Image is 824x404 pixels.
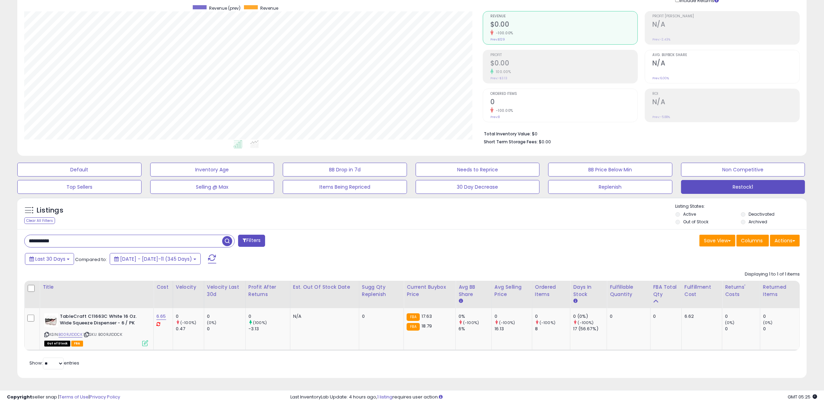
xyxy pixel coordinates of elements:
[676,203,807,210] p: Listing States:
[207,313,245,320] div: 0
[90,394,120,400] a: Privacy Policy
[422,323,432,329] span: 18.79
[43,284,151,291] div: Title
[416,180,540,194] button: 30 Day Decrease
[535,326,570,332] div: 8
[238,235,265,247] button: Filters
[745,271,800,278] div: Displaying 1 to 1 of 1 items
[207,326,245,332] div: 0
[60,313,144,328] b: TableCraft C11663C White 16 Oz. Wide Squeeze Dispenser - 6 / PK
[652,15,799,18] span: Profit [PERSON_NAME]
[248,284,287,298] div: Profit After Returns
[699,235,735,246] button: Save View
[150,180,274,194] button: Selling @ Max
[652,115,670,119] small: Prev: -5.88%
[293,284,356,291] div: Est. Out Of Stock Date
[578,320,594,325] small: (-100%)
[490,92,637,96] span: Ordered Items
[490,59,637,69] h2: $0.00
[652,92,799,96] span: ROI
[44,313,58,327] img: 41COYAKNZGL._SL40_.jpg
[685,284,719,298] div: Fulfillment Cost
[499,320,515,325] small: (-100%)
[484,131,531,137] b: Total Inventory Value:
[573,326,607,332] div: 17 (56.67%)
[29,360,79,366] span: Show: entries
[176,284,201,291] div: Velocity
[180,320,196,325] small: (-100%)
[484,129,795,137] li: $0
[407,323,419,331] small: FBA
[490,76,507,80] small: Prev: -$3.13
[253,320,267,325] small: (100%)
[283,180,407,194] button: Items Being Repriced
[610,284,647,298] div: Fulfillable Quantity
[725,326,760,332] div: 0
[37,206,63,215] h5: Listings
[490,98,637,107] h2: 0
[788,394,817,400] span: 2025-08-11 05:25 GMT
[110,253,201,265] button: [DATE] - [DATE]-11 (345 Days)
[207,320,217,325] small: (0%)
[44,313,148,345] div: ASIN:
[75,256,107,263] span: Compared to:
[120,255,192,262] span: [DATE] - [DATE]-11 (345 Days)
[652,37,670,42] small: Prev: -2.43%
[463,320,479,325] small: (-100%)
[652,20,799,30] h2: N/A
[359,281,404,308] th: Please note that this number is a calculation based on your required days of coverage and your ve...
[741,237,763,244] span: Columns
[150,163,274,177] button: Inventory Age
[283,163,407,177] button: BB Drop in 7d
[685,313,717,320] div: 6.62
[573,284,604,298] div: Days In Stock
[573,313,607,320] div: 0 (0%)
[71,341,83,347] span: FBA
[495,284,529,298] div: Avg Selling Price
[495,326,532,332] div: 16.13
[653,313,676,320] div: 0
[490,53,637,57] span: Profit
[260,5,278,11] span: Revenue
[83,332,122,337] span: | SKU: B00RJ1DDCK
[17,180,142,194] button: Top Sellers
[763,284,797,298] div: Returned Items
[58,332,82,338] a: B00RJ1DDCK
[17,163,142,177] button: Default
[681,180,805,194] button: Restock1
[459,298,463,304] small: Avg BB Share.
[763,313,799,320] div: 0
[24,217,55,224] div: Clear All Filters
[176,326,204,332] div: 0.47
[362,313,399,320] div: 0
[681,163,805,177] button: Non Competitive
[725,284,757,298] div: Returns' Costs
[736,235,769,246] button: Columns
[495,313,532,320] div: 0
[749,219,767,225] label: Archived
[725,313,760,320] div: 0
[35,255,65,262] span: Last 30 Days
[683,211,696,217] label: Active
[59,394,89,400] a: Terms of Use
[156,313,166,320] a: 6.65
[416,163,540,177] button: Needs to Reprice
[293,313,354,320] p: N/A
[459,326,491,332] div: 6%
[459,313,491,320] div: 0%
[535,284,568,298] div: Ordered Items
[207,284,243,298] div: Velocity Last 30d
[25,253,74,265] button: Last 30 Days
[248,326,290,332] div: -3.13
[770,235,800,246] button: Actions
[652,53,799,57] span: Avg. Buybox Share
[407,313,419,321] small: FBA
[653,284,679,298] div: FBA Total Qty
[494,30,513,36] small: -100.00%
[490,115,500,119] small: Prev: 8
[535,313,570,320] div: 0
[490,15,637,18] span: Revenue
[490,37,505,42] small: Prev: $129
[156,284,170,291] div: Cost
[652,98,799,107] h2: N/A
